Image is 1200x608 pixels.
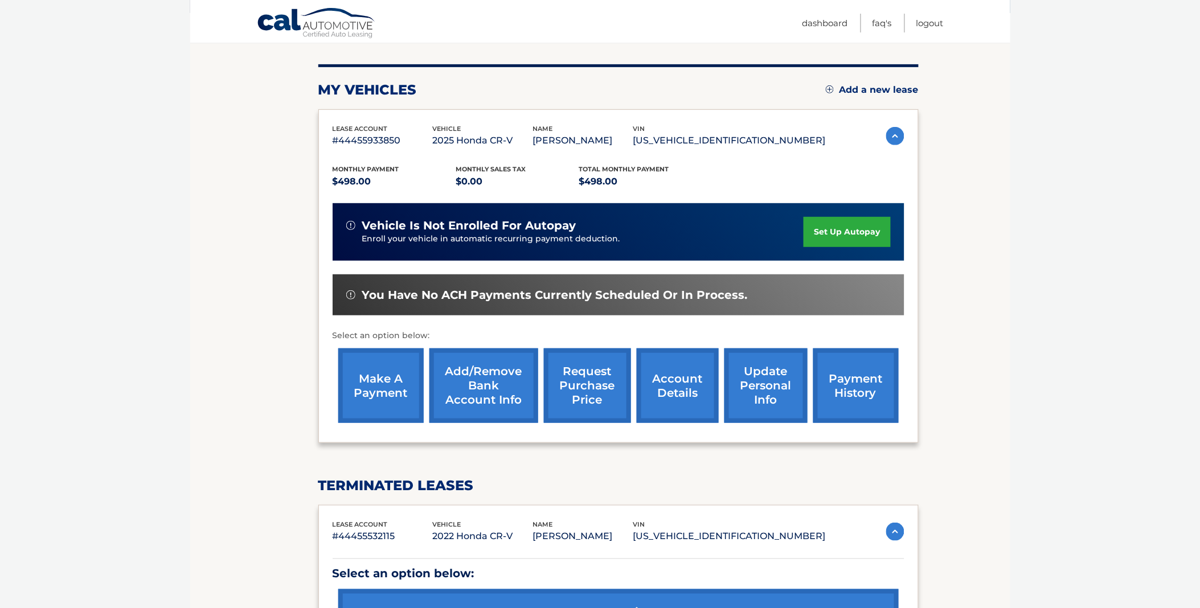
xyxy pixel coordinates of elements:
[826,84,919,96] a: Add a new lease
[433,528,533,544] p: 2022 Honda CR-V
[333,520,388,528] span: lease account
[633,125,645,133] span: vin
[637,348,719,423] a: account details
[333,528,433,544] p: #44455532115
[338,348,424,423] a: make a payment
[333,133,433,149] p: #44455933850
[579,165,669,173] span: Total Monthly Payment
[633,520,645,528] span: vin
[533,520,553,528] span: name
[886,523,904,541] img: accordion-active.svg
[886,127,904,145] img: accordion-active.svg
[456,174,579,190] p: $0.00
[433,520,461,528] span: vehicle
[429,348,538,423] a: Add/Remove bank account info
[318,81,417,98] h2: my vehicles
[579,174,703,190] p: $498.00
[433,133,533,149] p: 2025 Honda CR-V
[916,14,944,32] a: Logout
[533,125,553,133] span: name
[333,125,388,133] span: lease account
[802,14,848,32] a: Dashboard
[333,564,904,584] p: Select an option below:
[873,14,892,32] a: FAQ's
[724,348,808,423] a: update personal info
[333,165,399,173] span: Monthly Payment
[456,165,526,173] span: Monthly sales Tax
[826,85,834,93] img: add.svg
[533,528,633,544] p: [PERSON_NAME]
[804,217,890,247] a: set up autopay
[362,219,576,233] span: vehicle is not enrolled for autopay
[257,7,376,40] a: Cal Automotive
[318,477,919,494] h2: terminated leases
[533,133,633,149] p: [PERSON_NAME]
[333,329,904,343] p: Select an option below:
[362,233,804,245] p: Enroll your vehicle in automatic recurring payment deduction.
[433,125,461,133] span: vehicle
[544,348,631,423] a: request purchase price
[346,221,355,230] img: alert-white.svg
[813,348,899,423] a: payment history
[346,290,355,299] img: alert-white.svg
[362,288,748,302] span: You have no ACH payments currently scheduled or in process.
[633,133,826,149] p: [US_VEHICLE_IDENTIFICATION_NUMBER]
[633,528,826,544] p: [US_VEHICLE_IDENTIFICATION_NUMBER]
[333,174,456,190] p: $498.00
